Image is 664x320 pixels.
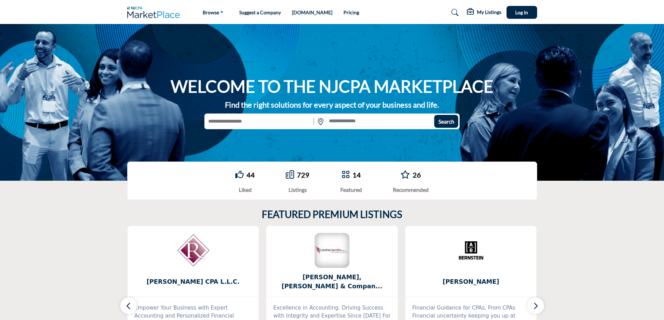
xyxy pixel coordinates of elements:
[176,233,210,268] img: Rivero CPA L.L.C.
[266,273,398,291] a: [PERSON_NAME], [PERSON_NAME] & Compan...
[297,171,309,179] a: 729
[416,277,526,286] span: [PERSON_NAME]
[127,7,184,18] img: Site Logo
[353,171,361,179] a: 14
[138,273,249,291] b: Rivero CPA L.L.C.
[515,9,528,15] span: Log In
[507,6,537,19] button: Log In
[246,171,255,179] a: 44
[467,8,501,17] div: My Listings
[235,170,244,179] i: Go to Liked
[138,277,249,286] span: [PERSON_NAME] CPA L.L.C.
[393,186,429,194] div: Recommended
[262,209,402,220] h2: FEATURED PREMIUM LISTINGS
[477,9,501,15] h5: My Listings
[128,273,259,291] a: [PERSON_NAME] CPA L.L.C.
[341,170,350,180] a: Go to Featured
[438,118,454,125] span: Search
[343,9,359,15] a: Pricing
[416,273,526,291] b: Bernstein
[400,170,410,180] a: Go to Recommended
[434,115,458,128] button: Search
[171,76,493,97] h1: WELCOME TO THE NJCPA MARKETPLACE
[235,186,255,194] div: Liked
[405,273,537,291] a: [PERSON_NAME]
[340,186,362,194] div: Featured
[286,186,309,194] div: Listings
[292,9,332,15] a: [DOMAIN_NAME]
[454,233,488,268] img: Bernstein
[198,8,228,17] a: Browse
[312,115,316,128] img: Rectangle%203585.svg
[315,233,349,268] img: Levine, Jacobs & Company, LLC
[239,9,281,15] a: Suggest a Company
[277,273,387,291] span: [PERSON_NAME], [PERSON_NAME] & Compan...
[225,100,439,109] strong: Find the right solutions for every aspect of your business and life.
[445,7,463,18] a: Search
[277,273,387,291] b: Levine, Jacobs & Company, LLC
[413,171,421,179] a: 26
